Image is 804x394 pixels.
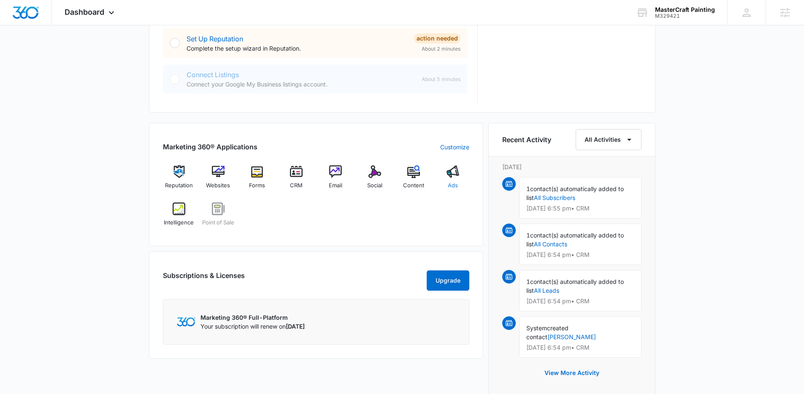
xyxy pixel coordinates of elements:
[526,278,530,285] span: 1
[358,165,391,196] a: Social
[437,165,469,196] a: Ads
[534,240,567,248] a: All Contacts
[187,35,243,43] a: Set Up Reputation
[202,165,234,196] a: Websites
[164,219,194,227] span: Intelligence
[526,252,634,258] p: [DATE] 6:54 pm • CRM
[177,317,195,326] img: Marketing 360 Logo
[367,181,382,190] span: Social
[414,33,460,43] div: Action Needed
[655,13,715,19] div: account id
[526,324,547,332] span: System
[526,232,530,239] span: 1
[422,76,460,83] span: About 5 minutes
[655,6,715,13] div: account name
[502,162,642,171] p: [DATE]
[249,181,265,190] span: Forms
[398,165,430,196] a: Content
[403,181,424,190] span: Content
[526,345,634,351] p: [DATE] 6:54 pm • CRM
[163,270,245,287] h2: Subscriptions & Licenses
[187,80,415,89] p: Connect your Google My Business listings account.
[319,165,352,196] a: Email
[163,142,257,152] h2: Marketing 360® Applications
[280,165,313,196] a: CRM
[206,181,230,190] span: Websites
[526,278,624,294] span: contact(s) automatically added to list
[526,298,634,304] p: [DATE] 6:54 pm • CRM
[526,185,530,192] span: 1
[427,270,469,291] button: Upgrade
[526,185,624,201] span: contact(s) automatically added to list
[547,333,596,340] a: [PERSON_NAME]
[163,202,195,233] a: Intelligence
[440,143,469,151] a: Customize
[290,181,303,190] span: CRM
[534,194,575,201] a: All Subscribers
[329,181,342,190] span: Email
[526,232,624,248] span: contact(s) automatically added to list
[534,287,559,294] a: All Leads
[202,219,234,227] span: Point of Sale
[576,129,642,150] button: All Activities
[241,165,273,196] a: Forms
[65,8,104,16] span: Dashboard
[200,322,305,331] p: Your subscription will renew on
[448,181,458,190] span: Ads
[187,44,407,53] p: Complete the setup wizard in Reputation.
[526,205,634,211] p: [DATE] 6:55 pm • CRM
[163,165,195,196] a: Reputation
[165,181,193,190] span: Reputation
[536,363,608,383] button: View More Activity
[526,324,568,340] span: created contact
[286,323,305,330] span: [DATE]
[422,45,460,53] span: About 2 minutes
[202,202,234,233] a: Point of Sale
[502,135,551,145] h6: Recent Activity
[200,313,305,322] p: Marketing 360® Full-Platform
